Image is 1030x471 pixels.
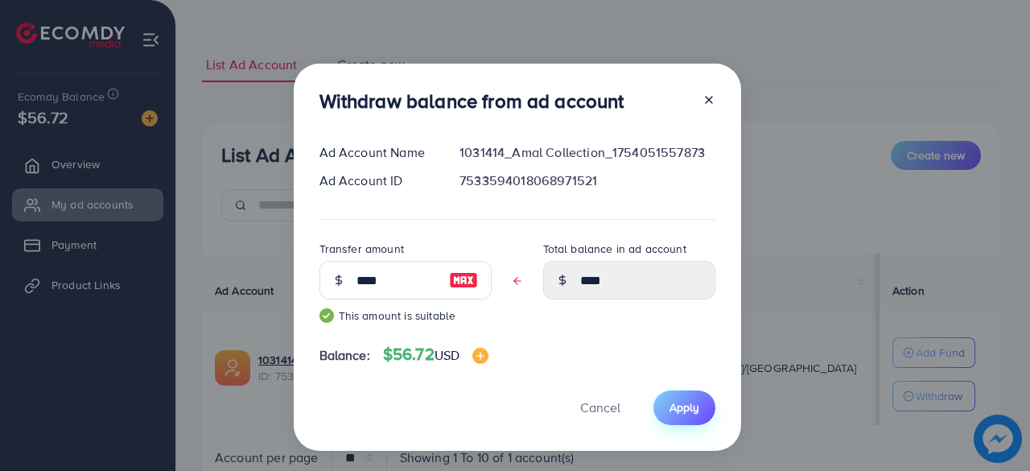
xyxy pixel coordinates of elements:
div: Ad Account ID [307,171,447,190]
img: image [449,271,478,290]
label: Total balance in ad account [543,241,686,257]
h4: $56.72 [383,345,488,365]
img: image [472,348,488,364]
label: Transfer amount [319,241,404,257]
span: Cancel [580,399,620,416]
span: Balance: [319,346,370,365]
span: USD [435,346,459,364]
small: This amount is suitable [319,308,492,324]
div: 1031414_Amal Collection_1754051557873 [447,143,727,162]
span: Apply [669,399,699,415]
h3: Withdraw balance from ad account [319,89,624,113]
div: 7533594018068971521 [447,171,727,190]
button: Apply [653,390,715,425]
div: Ad Account Name [307,143,447,162]
img: guide [319,308,334,323]
button: Cancel [560,390,641,425]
